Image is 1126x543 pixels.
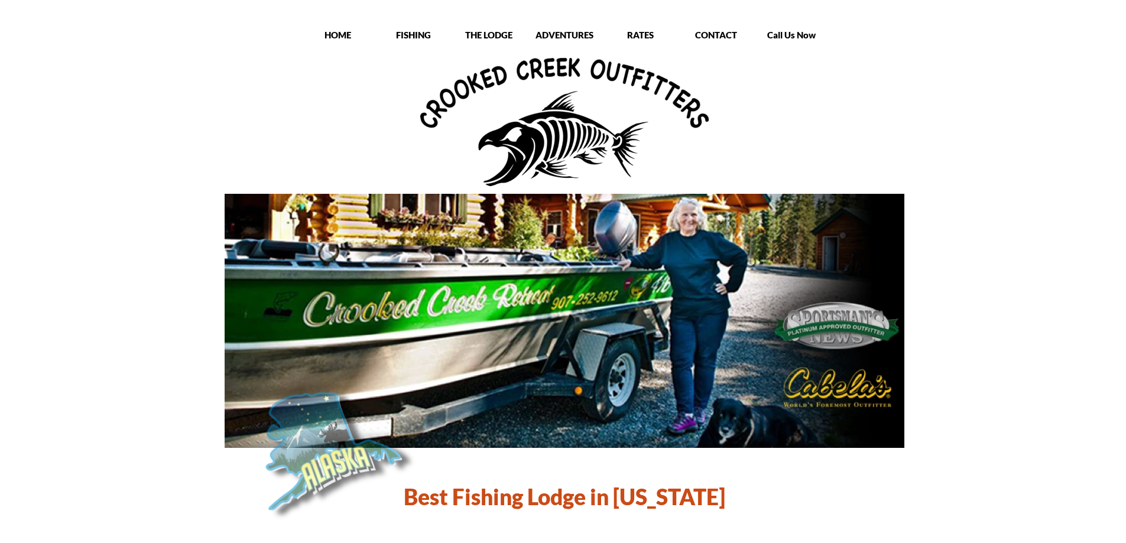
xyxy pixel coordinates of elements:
img: Crooked Creek Outfitters Logo - Alaska All-Inclusive fishing [420,58,709,186]
img: State of Alaska outline [220,358,408,522]
p: ADVENTURES [528,29,602,41]
p: FISHING [377,29,450,41]
img: Crooked Creek boat in front of lodge. [224,193,905,448]
p: HOME [301,29,375,41]
h1: Best Fishing Lodge in [US_STATE] [387,482,742,511]
p: THE LODGE [452,29,526,41]
p: CONTACT [679,29,753,41]
p: Call Us Now [755,29,829,41]
p: RATES [603,29,677,41]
